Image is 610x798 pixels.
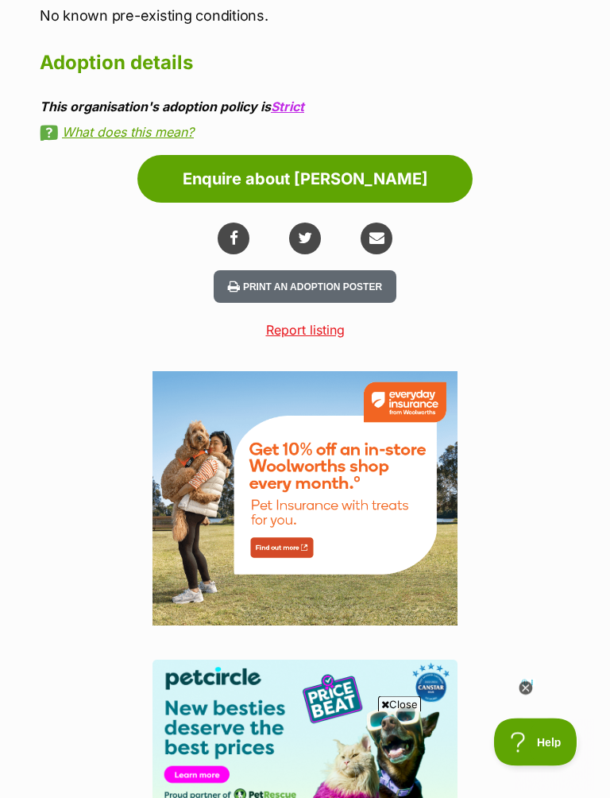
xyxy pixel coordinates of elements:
iframe: Advertisement [16,719,594,790]
a: What does this mean? [40,126,586,140]
a: share via email [361,223,392,255]
a: share via facebook [218,223,249,255]
a: Report listing [24,321,586,340]
a: share via twitter [289,223,321,255]
p: No known pre-existing conditions. [40,6,586,27]
div: This organisation's adoption policy is [40,100,586,114]
h2: Adoption details [40,46,586,81]
a: Enquire about [PERSON_NAME] [137,156,473,203]
button: Print an adoption poster [214,271,396,304]
img: Everyday Insurance by Woolworths promotional banner [152,372,457,626]
iframe: Help Scout Beacon - Open [494,719,578,766]
a: Strict [271,99,304,115]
